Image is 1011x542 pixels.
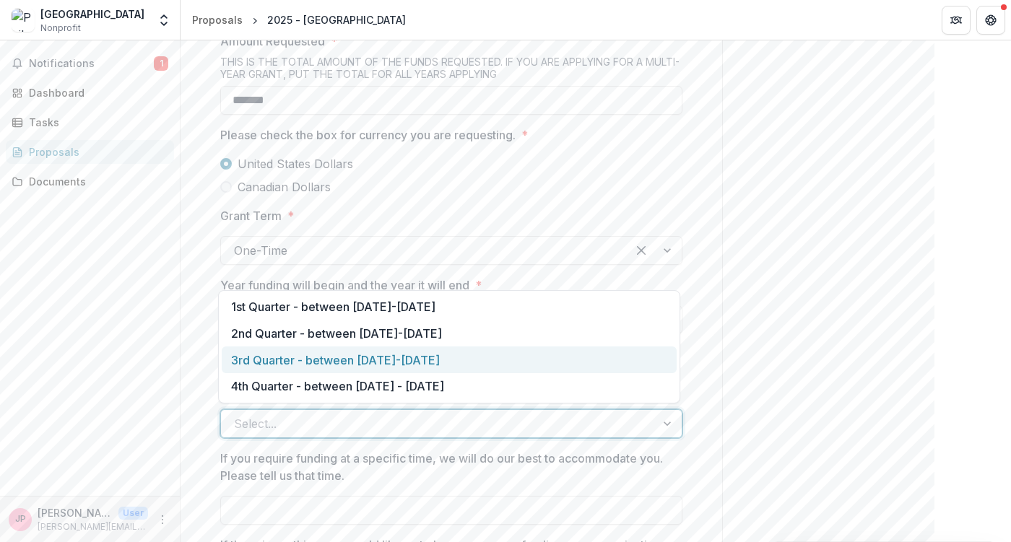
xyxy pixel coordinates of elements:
span: 1 [154,56,168,71]
div: 3rd Quarter - between [DATE]-[DATE] [222,346,677,373]
p: User [118,507,148,520]
div: Proposals [29,144,162,159]
p: Grant Term [220,207,282,224]
div: Proposals [192,12,243,27]
p: [PERSON_NAME][EMAIL_ADDRESS][PERSON_NAME][DOMAIN_NAME] [38,520,148,533]
div: Tasks [29,115,162,130]
button: Notifications1 [6,52,174,75]
div: Jennifer Pardee [15,515,26,524]
nav: breadcrumb [186,9,412,30]
p: Amount Requested [220,32,325,50]
span: Canadian Dollars [238,178,331,196]
div: 2025 - [GEOGRAPHIC_DATA] [267,12,406,27]
div: Documents [29,174,162,189]
div: 1st Quarter - between [DATE]-[DATE] [222,294,677,320]
div: [GEOGRAPHIC_DATA] [40,6,144,22]
a: Tasks [6,110,174,134]
p: If you require funding at a specific time, we will do our best to accommodate you. Please tell us... [220,450,674,484]
span: United States Dollars [238,155,353,172]
button: Partners [942,6,971,35]
a: Documents [6,170,174,193]
button: More [154,511,171,528]
p: Year funding will begin and the year it will end [220,276,469,294]
span: Nonprofit [40,22,81,35]
button: Open entity switcher [154,6,174,35]
p: [PERSON_NAME] [38,505,113,520]
div: Dashboard [29,85,162,100]
div: 4th Quarter - between [DATE] - [DATE] [222,373,677,400]
p: Please check the box for currency you are requesting. [220,126,516,144]
a: Dashboard [6,81,174,105]
span: Notifications [29,58,154,70]
div: THIS IS THE TOTAL AMOUNT OF THE FUNDS REQUESTED. IF YOU ARE APPLYING FOR A MULTI-YEAR GRANT, PUT ... [220,56,682,86]
a: Proposals [6,140,174,164]
div: 2nd Quarter - between [DATE]-[DATE] [222,320,677,346]
button: Get Help [976,6,1005,35]
img: Philadelphia Museum of Art [12,9,35,32]
a: Proposals [186,9,248,30]
div: Clear selected options [630,239,653,262]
